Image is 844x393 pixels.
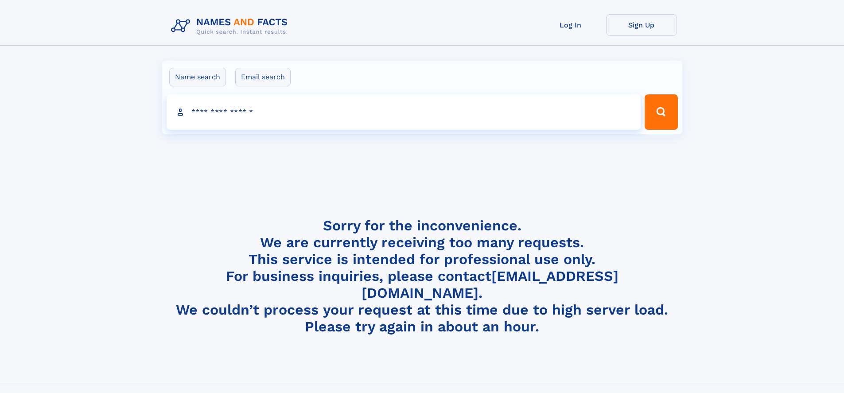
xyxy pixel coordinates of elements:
[167,94,641,130] input: search input
[235,68,291,86] label: Email search
[167,217,677,335] h4: Sorry for the inconvenience. We are currently receiving too many requests. This service is intend...
[362,268,618,301] a: [EMAIL_ADDRESS][DOMAIN_NAME]
[535,14,606,36] a: Log In
[167,14,295,38] img: Logo Names and Facts
[645,94,677,130] button: Search Button
[169,68,226,86] label: Name search
[606,14,677,36] a: Sign Up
